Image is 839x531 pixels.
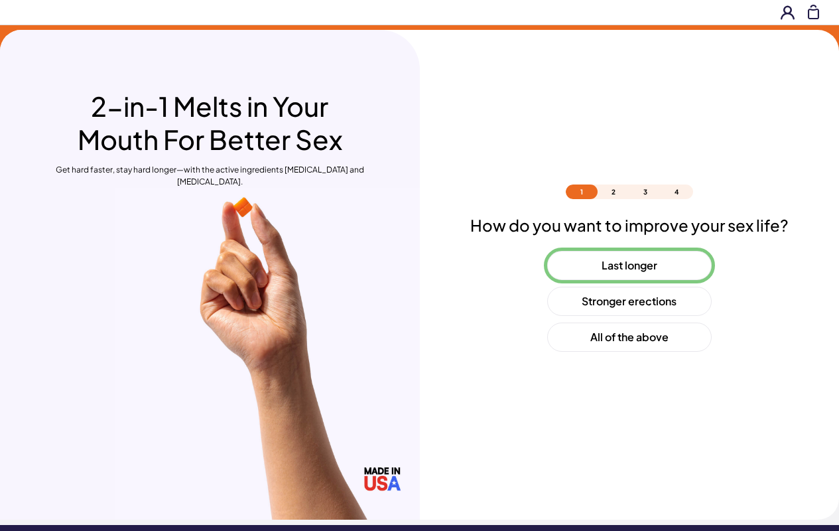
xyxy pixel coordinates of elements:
button: Stronger erections [547,287,712,316]
h2: How do you want to improve your sex life? [470,215,789,235]
li: 2 [598,185,629,199]
img: https://d2vg8gw4qal5ip.cloudfront.net/uploads/2025/02/quiz-img.jpg [115,188,420,520]
button: Last longer [547,251,712,280]
li: 4 [661,185,693,199]
li: 1 [566,185,598,199]
button: All of the above [547,323,712,352]
h1: 2-in-1 Melts in Your Mouth For Better Sex [54,90,365,157]
li: 3 [629,185,661,199]
p: Get hard faster, stay hard longer—with the active ingredients [MEDICAL_DATA] and [MEDICAL_DATA]. [54,164,365,188]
